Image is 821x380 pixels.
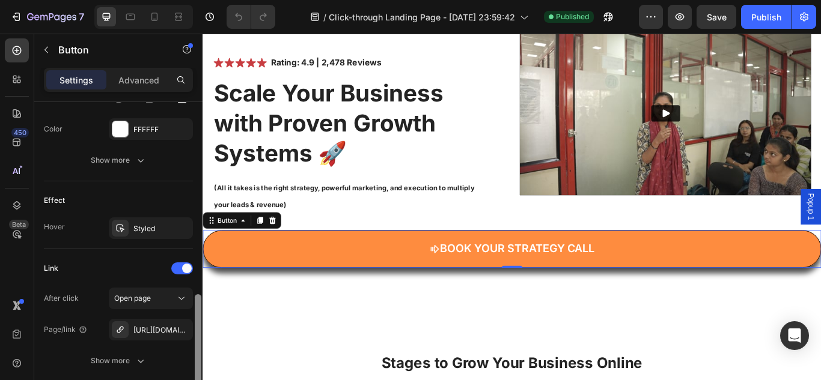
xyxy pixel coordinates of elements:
[697,5,736,29] button: Save
[203,34,821,380] iframe: Design area
[751,11,781,23] div: Publish
[79,28,209,40] strong: Rating: 4.9 | 2,478 Reviews
[11,128,29,137] div: 450
[5,5,90,29] button: 7
[13,53,280,156] strong: Scale Your Business with Proven Growth Systems 🚀
[133,325,190,336] div: [URL][DOMAIN_NAME]
[13,175,317,204] strong: (All it takes is the right strategy, powerful marketing, and execution to multiply your leads & r...
[118,74,159,86] p: Advanced
[79,10,84,24] p: 7
[15,213,42,223] div: Button
[114,294,151,303] span: Open page
[44,195,65,206] div: Effect
[323,11,326,23] span: /
[60,74,93,86] p: Settings
[741,5,792,29] button: Publish
[58,43,160,57] p: Button
[133,223,190,234] div: Styled
[44,263,58,274] div: Link
[523,83,557,103] button: Play
[9,220,29,229] div: Beta
[703,186,715,217] span: Popup 1
[556,11,589,22] span: Published
[44,124,63,134] div: Color
[44,324,88,335] div: Page/link
[44,350,193,372] button: Show more
[44,149,193,171] button: Show more
[44,293,79,304] div: After click
[329,11,515,23] span: Click-through Landing Page - [DATE] 23:59:42
[91,154,147,166] div: Show more
[707,12,727,22] span: Save
[227,5,275,29] div: Undo/Redo
[277,243,457,258] span: Book Your Strategy Call
[109,288,193,309] button: Open page
[91,355,147,367] div: Show more
[133,124,190,135] div: FFFFFF
[44,222,65,232] div: Hover
[780,321,809,350] div: Open Intercom Messenger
